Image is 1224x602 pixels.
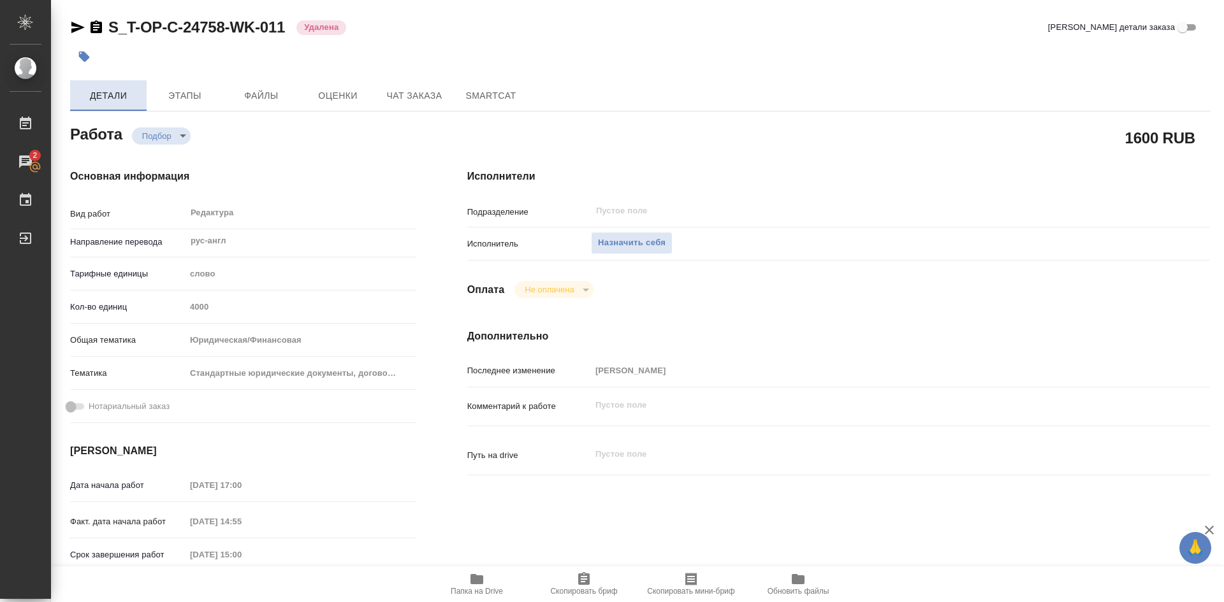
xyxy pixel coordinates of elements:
span: Детали [78,88,139,104]
span: Файлы [231,88,292,104]
a: S_T-OP-C-24758-WK-011 [108,18,285,36]
span: Обновить файлы [768,587,829,596]
span: Скопировать бриф [550,587,617,596]
h4: Оплата [467,282,505,297]
p: Кол-во единиц [70,301,186,313]
p: Подразделение [467,206,591,219]
button: Подбор [138,131,175,141]
span: SmartCat [460,88,521,104]
button: Скопировать ссылку [89,20,104,35]
h4: Основная информация [70,169,416,184]
span: Этапы [154,88,215,104]
input: Пустое поле [186,297,416,316]
button: Скопировать мини-бриф [637,566,745,602]
button: Скопировать бриф [530,566,637,602]
p: Общая тематика [70,334,186,347]
button: Обновить файлы [745,566,852,602]
h2: 1600 RUB [1125,127,1195,148]
span: Нотариальный заказ [89,400,170,413]
button: Не оплачена [521,284,578,295]
span: Оценки [307,88,368,104]
span: [PERSON_NAME] детали заказа [1048,21,1175,34]
span: 2 [25,149,45,162]
h4: Исполнители [467,169,1210,184]
p: Направление перевода [70,236,186,248]
h4: Дополнительно [467,329,1210,344]
span: Скопировать мини-бриф [647,587,734,596]
p: Срок завершения работ [70,548,186,561]
p: Последнее изменение [467,364,591,377]
p: Факт. дата начала работ [70,515,186,528]
span: Папка на Drive [451,587,503,596]
button: Назначить себя [591,232,673,254]
button: Добавить тэг [70,43,98,71]
span: Назначить себя [598,236,666,250]
h2: Работа [70,122,122,145]
p: Путь на drive [467,449,591,462]
a: 2 [3,146,48,178]
span: 🙏 [1184,534,1206,561]
p: Тематика [70,367,186,380]
div: Юридическая/Финансовая [186,329,416,351]
p: Удалена [304,21,339,34]
h4: [PERSON_NAME] [70,443,416,459]
span: Чат заказа [384,88,445,104]
p: Комментарий к работе [467,400,591,413]
div: Подбор [514,281,593,298]
div: Подбор [132,127,191,145]
input: Пустое поле [186,512,297,531]
p: Тарифные единицы [70,268,186,280]
input: Пустое поле [591,361,1148,380]
input: Пустое поле [595,203,1118,219]
p: Дата начала работ [70,479,186,492]
input: Пустое поле [186,476,297,494]
p: Исполнитель [467,238,591,250]
div: Стандартные юридические документы, договоры, уставы [186,362,416,384]
input: Пустое поле [186,545,297,564]
div: слово [186,263,416,285]
button: 🙏 [1179,532,1211,564]
button: Скопировать ссылку для ЯМессенджера [70,20,85,35]
button: Папка на Drive [423,566,530,602]
p: Вид работ [70,208,186,220]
